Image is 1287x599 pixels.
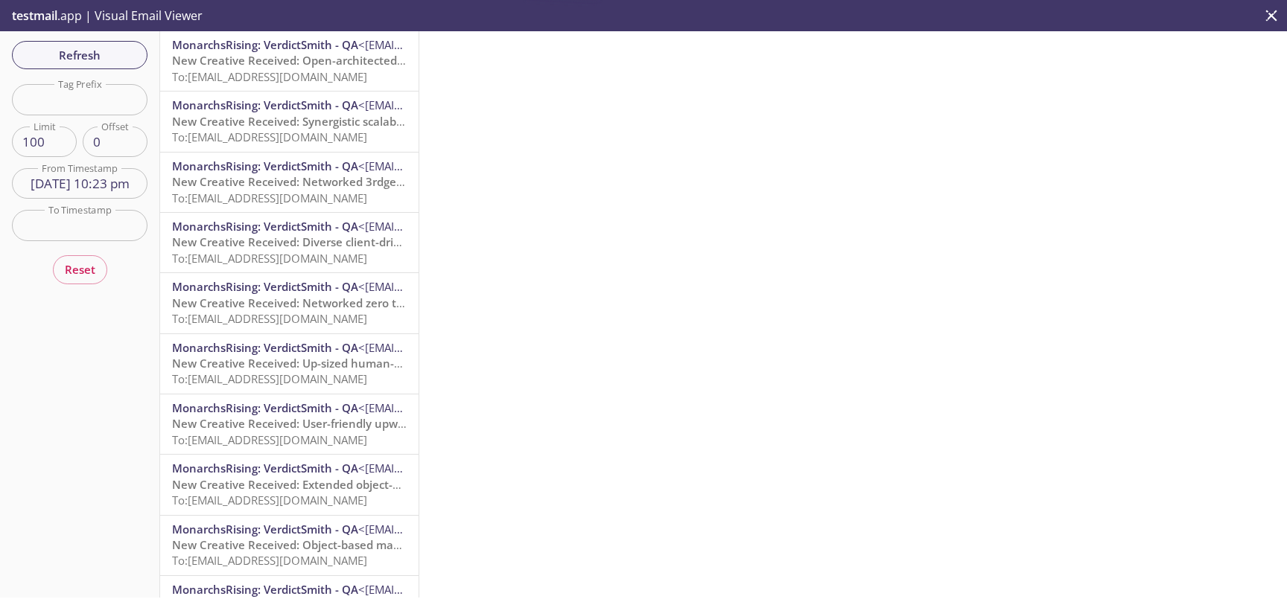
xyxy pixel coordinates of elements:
div: MonarchsRising: VerdictSmith - QA<[EMAIL_ADDRESS][DOMAIN_NAME]>New Creative Received: User-friend... [160,394,419,454]
span: <[EMAIL_ADDRESS][DOMAIN_NAME]> [358,522,551,536]
div: MonarchsRising: VerdictSmith - QA<[EMAIL_ADDRESS][DOMAIN_NAME]>New Creative Received: Diverse cli... [160,213,419,272]
span: <[EMAIL_ADDRESS][DOMAIN_NAME]> [358,340,551,355]
span: <[EMAIL_ADDRESS][DOMAIN_NAME]> [358,37,551,52]
span: New Creative Received: Object-based maximized frame (E2E) [172,537,498,552]
span: <[EMAIL_ADDRESS][DOMAIN_NAME]> [358,400,551,415]
span: MonarchsRising: VerdictSmith - QA [172,461,358,475]
span: New Creative Received: Open-architected needs-based workforce (E2E) [172,53,554,68]
div: MonarchsRising: VerdictSmith - QA<[EMAIL_ADDRESS][DOMAIN_NAME]>New Creative Received: Up-sized hu... [160,334,419,394]
span: testmail [12,7,57,24]
span: MonarchsRising: VerdictSmith - QA [172,400,358,415]
span: To: [EMAIL_ADDRESS][DOMAIN_NAME] [172,493,367,507]
span: MonarchsRising: VerdictSmith - QA [172,158,358,173]
span: New Creative Received: Extended object-oriented challenge (E2E) [172,477,523,492]
span: To: [EMAIL_ADDRESS][DOMAIN_NAME] [172,251,367,266]
span: New Creative Received: Networked zero tolerance secured line (E2E) [172,295,541,310]
span: <[EMAIL_ADDRESS][DOMAIN_NAME]> [358,461,551,475]
span: MonarchsRising: VerdictSmith - QA [172,522,358,536]
div: MonarchsRising: VerdictSmith - QA<[EMAIL_ADDRESS][DOMAIN_NAME]>New Creative Received: Object-base... [160,516,419,575]
span: New Creative Received: User-friendly upward-trending function (E2E) [172,416,543,431]
span: <[EMAIL_ADDRESS][DOMAIN_NAME]> [358,219,551,234]
span: MonarchsRising: VerdictSmith - QA [172,279,358,294]
span: <[EMAIL_ADDRESS][DOMAIN_NAME]> [358,97,551,112]
div: MonarchsRising: VerdictSmith - QA<[EMAIL_ADDRESS][DOMAIN_NAME]>New Creative Received: Networked z... [160,273,419,333]
span: New Creative Received: Networked 3rdgeneration groupware (E2E) [172,174,533,189]
span: To: [EMAIL_ADDRESS][DOMAIN_NAME] [172,311,367,326]
span: New Creative Received: Up-sized human-resource superstructure (E2E) [172,356,553,371]
span: To: [EMAIL_ADDRESS][DOMAIN_NAME] [172,553,367,568]
div: MonarchsRising: VerdictSmith - QA<[EMAIL_ADDRESS][DOMAIN_NAME]>New Creative Received: Extended ob... [160,455,419,514]
div: MonarchsRising: VerdictSmith - QA<[EMAIL_ADDRESS][DOMAIN_NAME]>New Creative Received: Networked 3... [160,153,419,212]
div: MonarchsRising: VerdictSmith - QA<[EMAIL_ADDRESS][DOMAIN_NAME]>New Creative Received: Synergistic... [160,92,419,151]
span: New Creative Received: Diverse client-driven collaboration (E2E) [172,234,516,249]
div: MonarchsRising: VerdictSmith - QA<[EMAIL_ADDRESS][DOMAIN_NAME]>New Creative Received: Open-archit... [160,31,419,91]
span: Reset [65,260,95,279]
span: To: [EMAIL_ADDRESS][DOMAIN_NAME] [172,432,367,447]
span: To: [EMAIL_ADDRESS][DOMAIN_NAME] [172,371,367,386]
span: To: [EMAIL_ADDRESS][DOMAIN_NAME] [172,129,367,144]
span: <[EMAIL_ADDRESS][DOMAIN_NAME]> [358,582,551,597]
span: To: [EMAIL_ADDRESS][DOMAIN_NAME] [172,69,367,84]
span: <[EMAIL_ADDRESS][DOMAIN_NAME]> [358,279,551,294]
span: MonarchsRising: VerdictSmith - QA [172,37,358,52]
span: <[EMAIL_ADDRESS][DOMAIN_NAME]> [358,158,551,173]
button: Refresh [12,41,147,69]
span: To: [EMAIL_ADDRESS][DOMAIN_NAME] [172,190,367,205]
span: MonarchsRising: VerdictSmith - QA [172,97,358,112]
span: New Creative Received: Synergistic scalable implementation (E2E) [172,114,525,129]
span: MonarchsRising: VerdictSmith - QA [172,219,358,234]
span: MonarchsRising: VerdictSmith - QA [172,340,358,355]
span: MonarchsRising: VerdictSmith - QA [172,582,358,597]
span: Refresh [24,45,136,65]
button: Reset [53,255,107,284]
